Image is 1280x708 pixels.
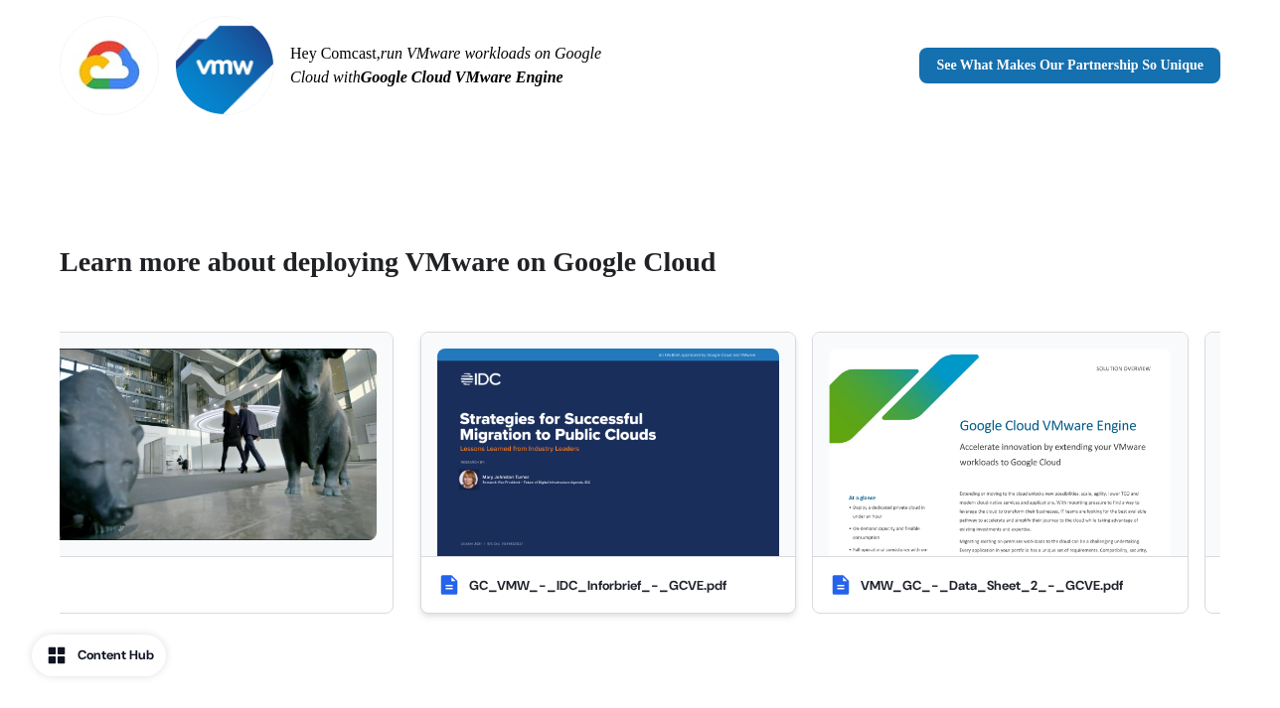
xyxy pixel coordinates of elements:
div: Content Hub [78,645,154,665]
span: Learn more about deploying VMware on Google Cloud [60,246,716,277]
button: VMW_GC_-_Data_Sheet_2_-_GCVE.pdfVMW_GC_-_Data_Sheet_2_-_GCVE.pdf [812,332,1188,615]
em: Google Cloud VMware Engine [361,69,563,85]
div: GC_VMW_-_IDC_Inforbrief_-_GCVE.pdf [469,576,726,596]
div: VMW_GC_-_Data_Sheet_2_-_GCVE.pdf [861,576,1123,596]
button: Content Hub [32,635,166,676]
img: GC_VMW_-_IDC_Inforbrief_-_GCVE.pdf [437,349,779,557]
img: VMW_GC_-_Data_Sheet_2_-_GCVE.pdf [829,349,1171,557]
button: GC_VMW_-_IDC_Inforbrief_-_GCVE.pdfGC_VMW_-_IDC_Inforbrief_-_GCVE.pdf [420,332,796,615]
a: See What Makes Our Partnership So Unique [919,48,1220,83]
em: run VMware workloads on Google Cloud with [290,45,601,85]
p: Hey Comcast, [290,42,632,89]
